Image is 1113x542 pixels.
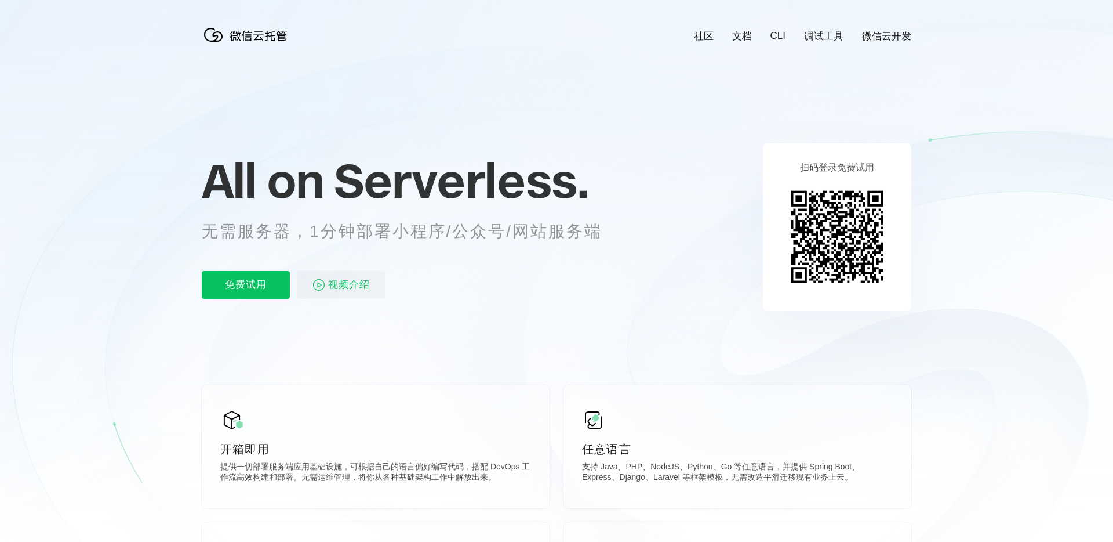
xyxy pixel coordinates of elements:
img: video_play.svg [312,278,326,292]
span: All on [202,151,323,209]
a: 微信云开发 [862,30,911,43]
a: 社区 [694,30,714,43]
p: 提供一切部署服务端应用基础设施，可根据自己的语言偏好编写代码，搭配 DevOps 工作流高效构建和部署。无需运维管理，将你从各种基础架构工作中解放出来。 [220,462,531,485]
p: 任意语言 [582,441,893,457]
span: Serverless. [334,151,588,209]
a: 调试工具 [804,30,843,43]
span: 视频介绍 [328,271,370,299]
img: 微信云托管 [202,23,294,46]
a: CLI [770,30,785,42]
p: 扫码登录免费试用 [800,162,874,174]
a: 文档 [732,30,752,43]
p: 免费试用 [202,271,290,299]
p: 支持 Java、PHP、NodeJS、Python、Go 等任意语言，并提供 Spring Boot、Express、Django、Laravel 等框架模板，无需改造平滑迁移现有业务上云。 [582,462,893,485]
p: 无需服务器，1分钟部署小程序/公众号/网站服务端 [202,220,624,243]
p: 开箱即用 [220,441,531,457]
a: 微信云托管 [202,38,294,48]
